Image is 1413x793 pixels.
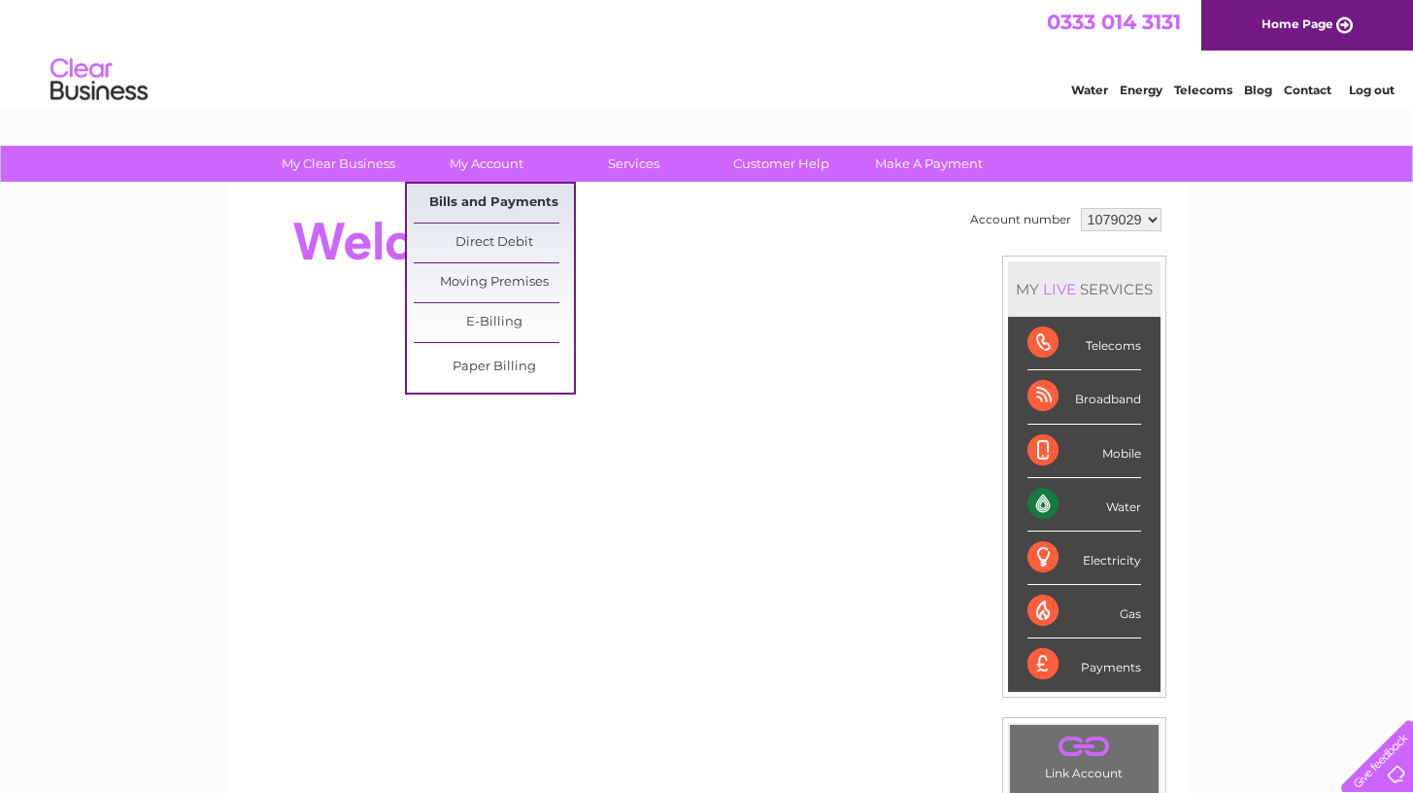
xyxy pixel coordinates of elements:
a: Services [554,146,714,182]
div: Water [1027,478,1141,532]
a: E-Billing [414,303,574,342]
a: Log out [1349,83,1395,97]
img: logo.png [50,51,149,110]
a: Contact [1284,83,1331,97]
a: My Clear Business [258,146,419,182]
div: Clear Business is a trading name of Verastar Limited (registered in [GEOGRAPHIC_DATA] No. 3667643... [249,11,1166,94]
a: Bills and Payments [414,184,574,223]
a: Energy [1120,83,1162,97]
a: Make A Payment [849,146,1009,182]
div: Mobile [1027,425,1141,478]
a: 0333 014 3131 [1047,10,1181,34]
a: Blog [1244,83,1272,97]
div: Payments [1027,638,1141,691]
div: Telecoms [1027,317,1141,370]
div: Gas [1027,585,1141,638]
a: My Account [406,146,566,182]
a: Direct Debit [414,224,574,262]
div: MY SERVICES [1008,261,1161,317]
a: Water [1071,83,1108,97]
a: Moving Premises [414,263,574,302]
td: Account number [965,203,1076,236]
a: Customer Help [701,146,861,182]
a: Telecoms [1174,83,1232,97]
a: . [1015,730,1154,764]
div: LIVE [1039,280,1080,298]
div: Broadband [1027,370,1141,424]
a: Paper Billing [414,348,574,387]
td: Link Account [1009,724,1160,785]
div: Electricity [1027,532,1141,585]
